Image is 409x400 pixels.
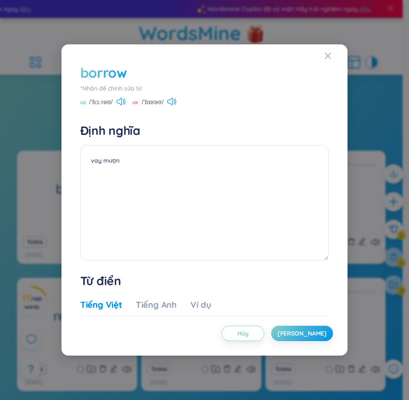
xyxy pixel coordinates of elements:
[80,84,329,93] div: *Nhấn để chỉnh sửa từ
[136,299,177,311] div: Tiếng Anh
[324,44,348,67] button: Close
[89,97,113,107] span: /ˈbɔːrəʊ/
[80,63,127,82] div: borrow
[80,99,86,106] span: US
[80,273,329,289] h1: Từ điển
[278,329,327,338] span: [PERSON_NAME]
[237,329,248,338] span: Hủy
[142,97,164,107] span: /ˈbɒrəʊ/
[80,145,329,260] textarea: vay mượn
[190,299,211,311] div: Ví dụ
[132,99,138,106] span: UK
[80,123,329,138] h4: Định nghĩa
[80,299,122,311] div: Tiếng Việt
